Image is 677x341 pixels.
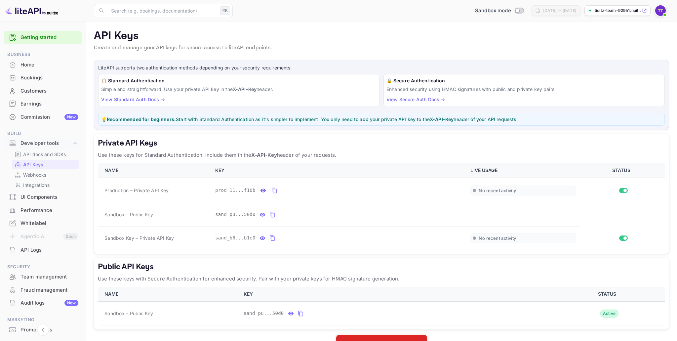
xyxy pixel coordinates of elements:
[104,187,169,194] span: Production – Private API Key
[101,97,165,102] a: View Standard Auth Docs →
[386,86,662,93] p: Enhanced security using HMAC signatures with public and private key pairs.
[4,138,82,149] div: Developer tools
[211,163,466,178] th: KEY
[98,163,665,250] table: private api keys table
[12,170,79,180] div: Webhooks
[98,138,665,149] h5: Private API Keys
[4,263,82,271] span: Security
[600,310,619,318] div: Active
[15,151,76,158] a: API docs and SDKs
[4,98,82,110] a: Earnings
[4,59,82,71] a: Home
[20,140,72,147] div: Developer tools
[4,85,82,97] a: Customers
[23,171,46,178] p: Webhooks
[4,191,82,204] div: UI Components
[4,130,82,137] span: Build
[4,204,82,217] div: Performance
[15,171,76,178] a: Webhooks
[4,111,82,124] div: CommissionNew
[98,151,665,159] p: Use these keys for Standard Authentication. Include them in the header of your requests.
[20,61,78,69] div: Home
[386,97,445,102] a: View Secure Auth Docs →
[98,275,665,283] p: Use these keys with Secure Authentication for enhanced security. Pair with your private keys for ...
[98,287,240,302] th: NAME
[12,180,79,190] div: Integrations
[20,87,78,95] div: Customers
[107,116,176,122] strong: Recommended for beginners:
[552,287,665,302] th: STATUS
[20,286,78,294] div: Fraud management
[4,271,82,283] a: Team management
[12,160,79,169] div: API Keys
[98,163,211,178] th: NAME
[479,235,516,241] span: No recent activity
[543,8,576,14] div: [DATE] — [DATE]
[472,7,526,15] div: Switch to Production mode
[64,300,78,306] div: New
[220,6,230,15] div: ⌘K
[386,77,662,84] h6: 🔒 Secure Authentication
[215,187,256,194] span: prod_11...f10b
[15,161,76,168] a: API Keys
[20,74,78,82] div: Bookings
[20,246,78,254] div: API Logs
[251,152,277,158] strong: X-API-Key
[430,116,454,122] strong: X-API-Key
[580,163,665,178] th: STATUS
[20,113,78,121] div: Commission
[4,244,82,256] a: API Logs
[23,182,50,189] p: Integrations
[101,86,377,93] p: Simple and straightforward. Use your private API key in the header.
[4,284,82,297] div: Fraud management
[4,51,82,58] span: Business
[12,149,79,159] div: API docs and SDKs
[475,7,511,15] span: Sandbox mode
[4,217,82,229] a: Whitelabel
[20,207,78,214] div: Performance
[107,4,218,17] input: Search (e.g. bookings, documentation)
[466,163,580,178] th: LIVE USAGE
[20,193,78,201] div: UI Components
[4,71,82,84] a: Bookings
[479,188,516,193] span: No recent activity
[94,44,669,52] p: Create and manage your API keys for secure access to liteAPI endpoints.
[104,211,153,218] span: Sandbox – Public Key
[4,244,82,257] div: API Logs
[98,64,665,71] p: LiteAPI supports two authentication methods depending on your security requirements:
[233,86,257,92] strong: X-API-Key
[4,111,82,123] a: CommissionNew
[655,5,666,16] img: ticitz team
[20,273,78,281] div: Team management
[4,191,82,203] a: UI Components
[20,34,78,41] a: Getting started
[20,326,78,334] div: Promo codes
[4,284,82,296] a: Fraud management
[98,262,665,272] h5: Public API Keys
[20,299,78,307] div: Audit logs
[101,77,377,84] h6: 📋 Standard Authentication
[240,287,552,302] th: KEY
[4,323,82,336] a: Promo codes
[215,234,256,241] span: sand_b6...b1e0
[20,220,78,227] div: Whitelabel
[20,100,78,108] div: Earnings
[98,287,665,325] table: public api keys table
[215,211,256,218] span: sand_pu...50d0
[5,5,58,16] img: LiteAPI logo
[4,217,82,230] div: Whitelabel
[104,310,153,317] span: Sandbox – Public Key
[4,31,82,44] div: Getting started
[4,297,82,309] a: Audit logsNew
[4,204,82,216] a: Performance
[15,182,76,189] a: Integrations
[101,116,662,123] p: 💡 Start with Standard Authentication as it's simpler to implement. You only need to add your priv...
[94,29,669,43] p: API Keys
[23,151,66,158] p: API docs and SDKs
[104,235,174,241] span: Sandbox Key – Private API Key
[595,8,641,14] p: ticitz-team-929h1.nuit...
